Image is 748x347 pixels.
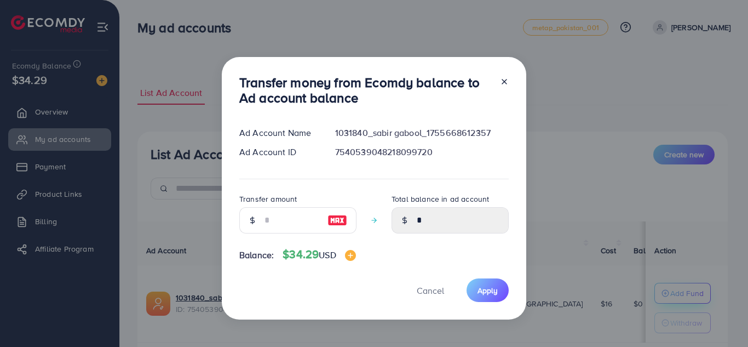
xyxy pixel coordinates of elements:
[326,146,517,158] div: 7540539048218099720
[319,249,336,261] span: USD
[239,75,491,106] h3: Transfer money from Ecomdy balance to Ad account balance
[231,146,326,158] div: Ad Account ID
[327,214,347,227] img: image
[239,194,297,204] label: Transfer amount
[701,298,740,339] iframe: Chat
[392,194,489,204] label: Total balance in ad account
[283,248,355,261] h4: $34.29
[477,285,498,296] span: Apply
[326,127,517,139] div: 1031840_sabir gabool_1755668612357
[467,278,509,302] button: Apply
[239,249,274,261] span: Balance:
[403,278,458,302] button: Cancel
[345,250,356,261] img: image
[417,285,444,297] span: Cancel
[231,127,326,139] div: Ad Account Name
